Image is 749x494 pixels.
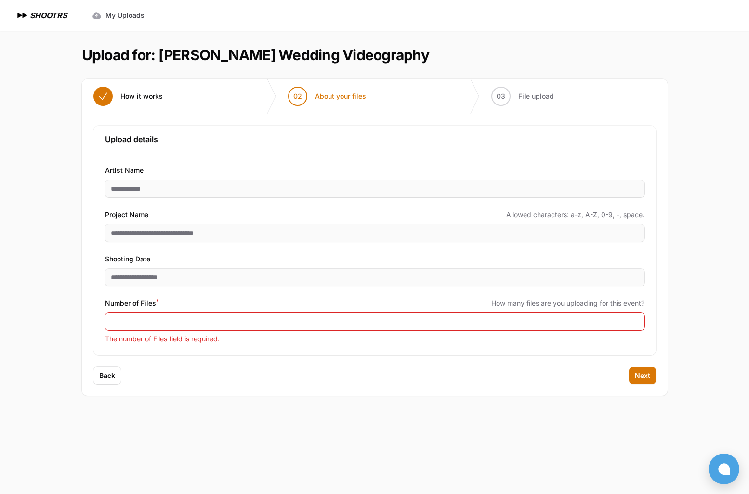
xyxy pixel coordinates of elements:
span: Next [635,371,650,380]
span: Back [99,371,115,380]
span: 02 [293,91,302,101]
button: How it works [82,79,174,114]
a: SHOOTRS SHOOTRS [15,10,67,21]
img: SHOOTRS [15,10,30,21]
span: How it works [120,91,163,101]
span: Shooting Date [105,253,150,265]
span: Allowed characters: a-z, A-Z, 0-9, -, space. [506,210,644,220]
span: My Uploads [105,11,145,20]
h1: Upload for: [PERSON_NAME] Wedding Videography [82,46,429,64]
span: 03 [497,91,505,101]
span: Number of Files [105,298,158,309]
h3: Upload details [105,133,644,145]
span: About your files [315,91,366,101]
span: Project Name [105,209,148,221]
button: 02 About your files [276,79,378,114]
span: Artist Name [105,165,144,176]
span: How many files are you uploading for this event? [491,299,644,308]
h1: SHOOTRS [30,10,67,21]
p: The number of Files field is required. [105,334,644,344]
button: Back [93,367,121,384]
button: Next [629,367,656,384]
span: File upload [518,91,554,101]
button: 03 File upload [480,79,565,114]
a: My Uploads [86,7,150,24]
button: Open chat window [709,454,739,484]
